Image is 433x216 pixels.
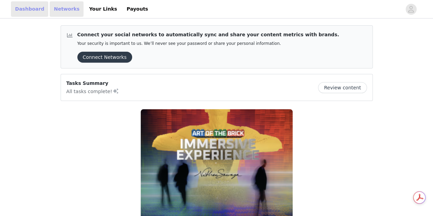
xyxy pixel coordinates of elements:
p: Your security is important to us. We’ll never see your password or share your personal information. [77,41,339,46]
a: Your Links [85,1,121,17]
button: Connect Networks [77,52,132,63]
a: Networks [50,1,84,17]
p: Tasks Summary [66,80,119,87]
a: Dashboard [11,1,48,17]
p: Connect your social networks to automatically sync and share your content metrics with brands. [77,31,339,38]
div: avatar [408,4,414,15]
button: Review content [318,82,367,93]
a: Payouts [123,1,152,17]
p: All tasks complete! [66,87,119,95]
